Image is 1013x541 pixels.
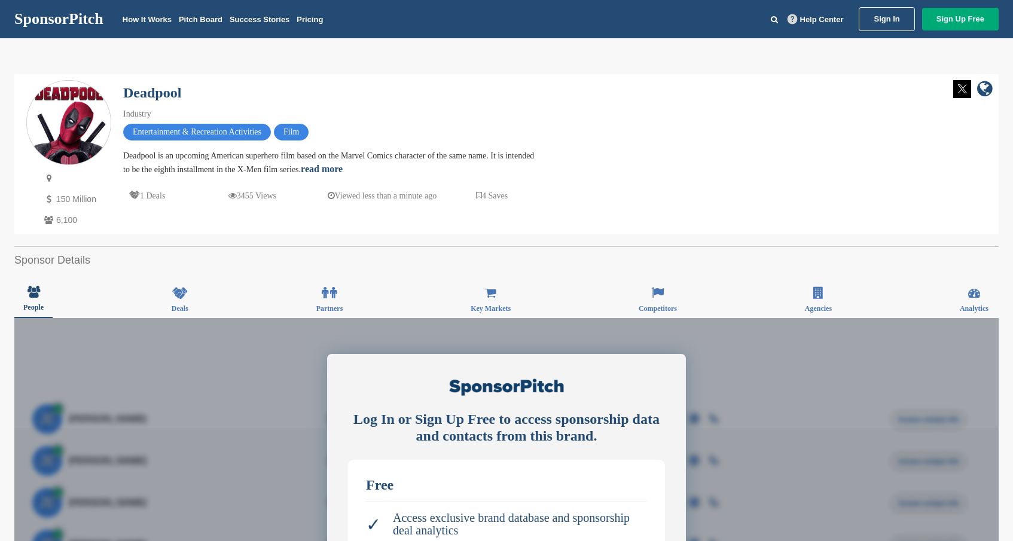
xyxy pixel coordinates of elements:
[230,15,289,24] a: Success Stories
[123,149,542,176] div: Deadpool is an upcoming American superhero film based on the Marvel Comics character of the same ...
[274,124,309,140] span: Film
[27,81,111,203] img: Sponsorpitch & Deadpool
[471,305,511,312] span: Key Markets
[953,80,971,98] img: Twitter white
[123,124,271,140] span: Entertainment & Recreation Activities
[922,8,999,30] a: Sign Up Free
[301,164,343,174] a: read more
[297,15,323,24] a: Pricing
[172,305,188,312] span: Deals
[123,108,542,121] div: Industry
[41,192,111,207] p: 150 Million
[859,7,914,31] a: Sign In
[366,478,647,492] div: Free
[179,15,222,24] a: Pitch Board
[960,305,988,312] span: Analytics
[639,305,677,312] span: Competitors
[23,304,44,311] span: People
[228,188,276,203] p: 3455 Views
[129,188,165,203] p: 1 Deals
[476,188,508,203] p: 4 Saves
[977,80,993,100] a: company link
[805,305,832,312] span: Agencies
[123,85,181,100] a: Deadpool
[123,15,172,24] a: How It Works
[328,188,437,203] p: Viewed less than a minute ago
[366,518,381,531] span: ✓
[14,252,999,268] h2: Sponsor Details
[348,411,665,445] div: Log In or Sign Up Free to access sponsorship data and contacts from this brand.
[785,13,846,26] a: Help Center
[14,11,103,27] a: SponsorPitch
[316,305,343,312] span: Partners
[41,213,111,228] p: 6,100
